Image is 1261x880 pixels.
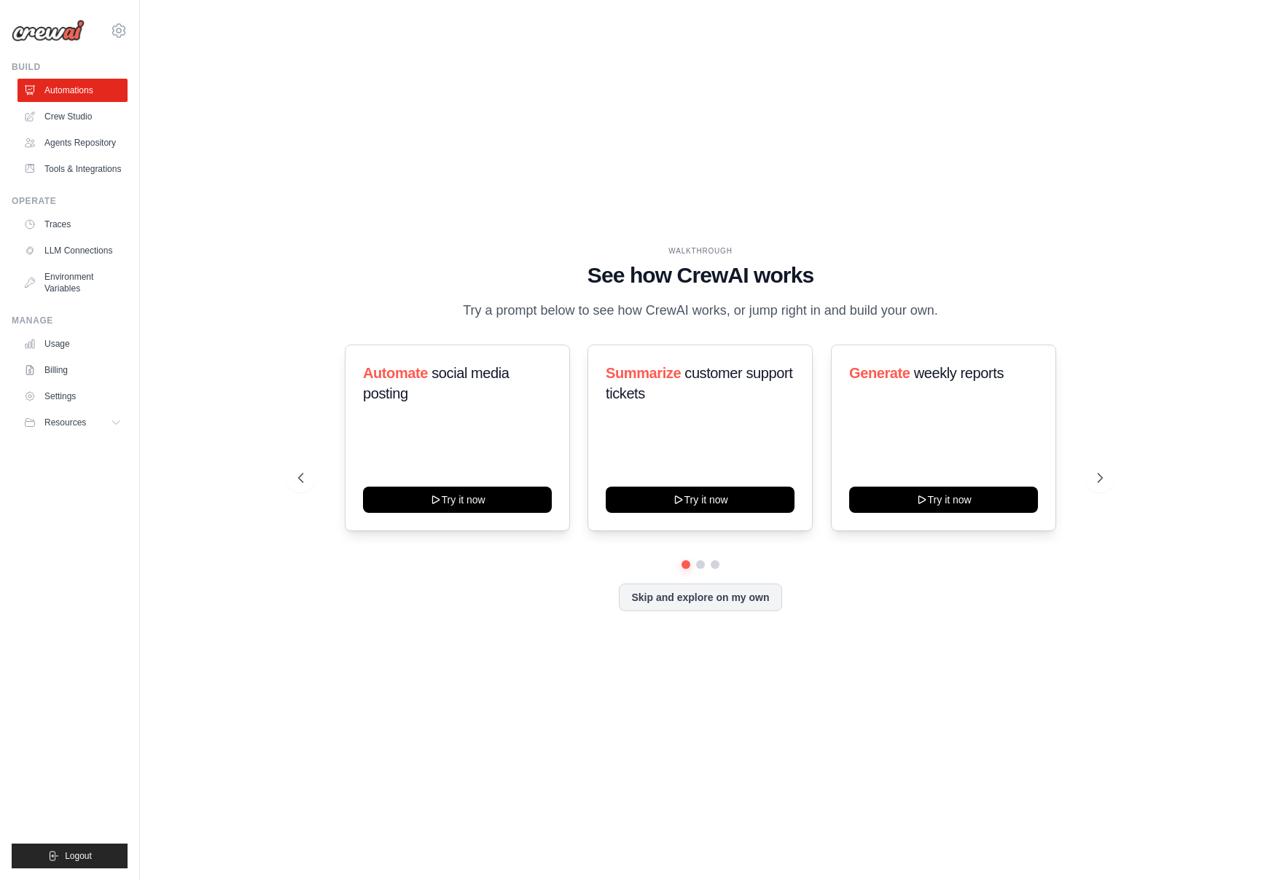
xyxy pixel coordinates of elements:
[298,262,1103,288] h1: See how CrewAI works
[849,365,910,381] span: Generate
[363,487,552,513] button: Try it now
[619,584,781,611] button: Skip and explore on my own
[17,213,128,236] a: Traces
[606,365,792,401] span: customer support tickets
[456,300,945,321] p: Try a prompt below to see how CrewAI works, or jump right in and build your own.
[17,332,128,355] a: Usage
[12,844,128,868] button: Logout
[17,79,128,102] a: Automations
[17,385,128,408] a: Settings
[913,365,1003,381] span: weekly reports
[17,157,128,181] a: Tools & Integrations
[606,365,681,381] span: Summarize
[606,487,795,513] button: Try it now
[849,487,1038,513] button: Try it now
[363,365,510,401] span: social media posting
[17,358,128,382] a: Billing
[17,411,128,434] button: Resources
[12,315,128,326] div: Manage
[65,850,92,862] span: Logout
[12,61,128,73] div: Build
[363,365,428,381] span: Automate
[17,131,128,154] a: Agents Repository
[12,20,85,42] img: Logo
[12,195,128,207] div: Operate
[298,245,1103,256] div: WALKTHROUGH
[17,265,128,300] a: Environment Variables
[44,417,86,428] span: Resources
[17,105,128,128] a: Crew Studio
[17,239,128,262] a: LLM Connections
